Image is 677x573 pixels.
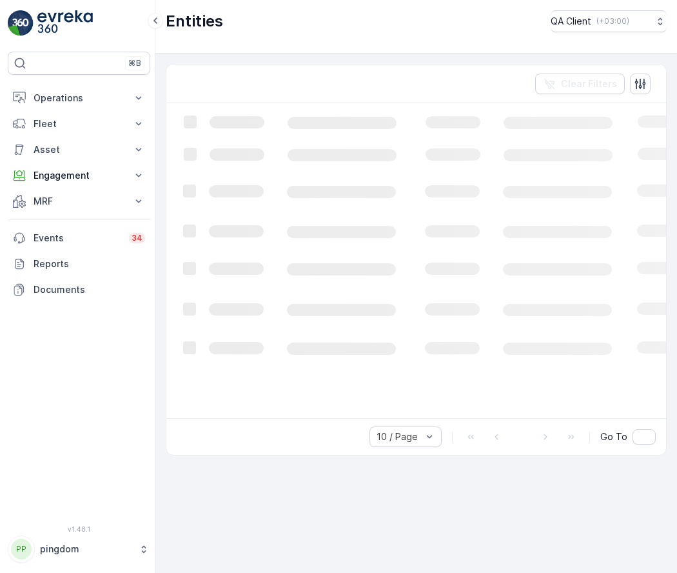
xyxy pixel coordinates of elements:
[8,536,150,563] button: PPpingdom
[37,10,93,36] img: logo_light-DOdMpM7g.png
[128,58,141,68] p: ⌘B
[40,543,132,556] p: pingdom
[600,430,627,443] span: Go To
[11,539,32,559] div: PP
[8,10,34,36] img: logo
[34,257,145,270] p: Reports
[8,137,150,163] button: Asset
[551,15,591,28] p: QA Client
[8,111,150,137] button: Fleet
[34,283,145,296] p: Documents
[8,525,150,533] span: v 1.48.1
[561,77,617,90] p: Clear Filters
[34,195,124,208] p: MRF
[34,117,124,130] p: Fleet
[535,74,625,94] button: Clear Filters
[551,10,667,32] button: QA Client(+03:00)
[166,11,223,32] p: Entities
[8,85,150,111] button: Operations
[34,232,121,245] p: Events
[34,169,124,182] p: Engagement
[34,92,124,105] p: Operations
[8,225,150,251] a: Events34
[8,163,150,188] button: Engagement
[596,16,629,26] p: ( +03:00 )
[34,143,124,156] p: Asset
[8,277,150,303] a: Documents
[8,251,150,277] a: Reports
[132,233,142,243] p: 34
[8,188,150,214] button: MRF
